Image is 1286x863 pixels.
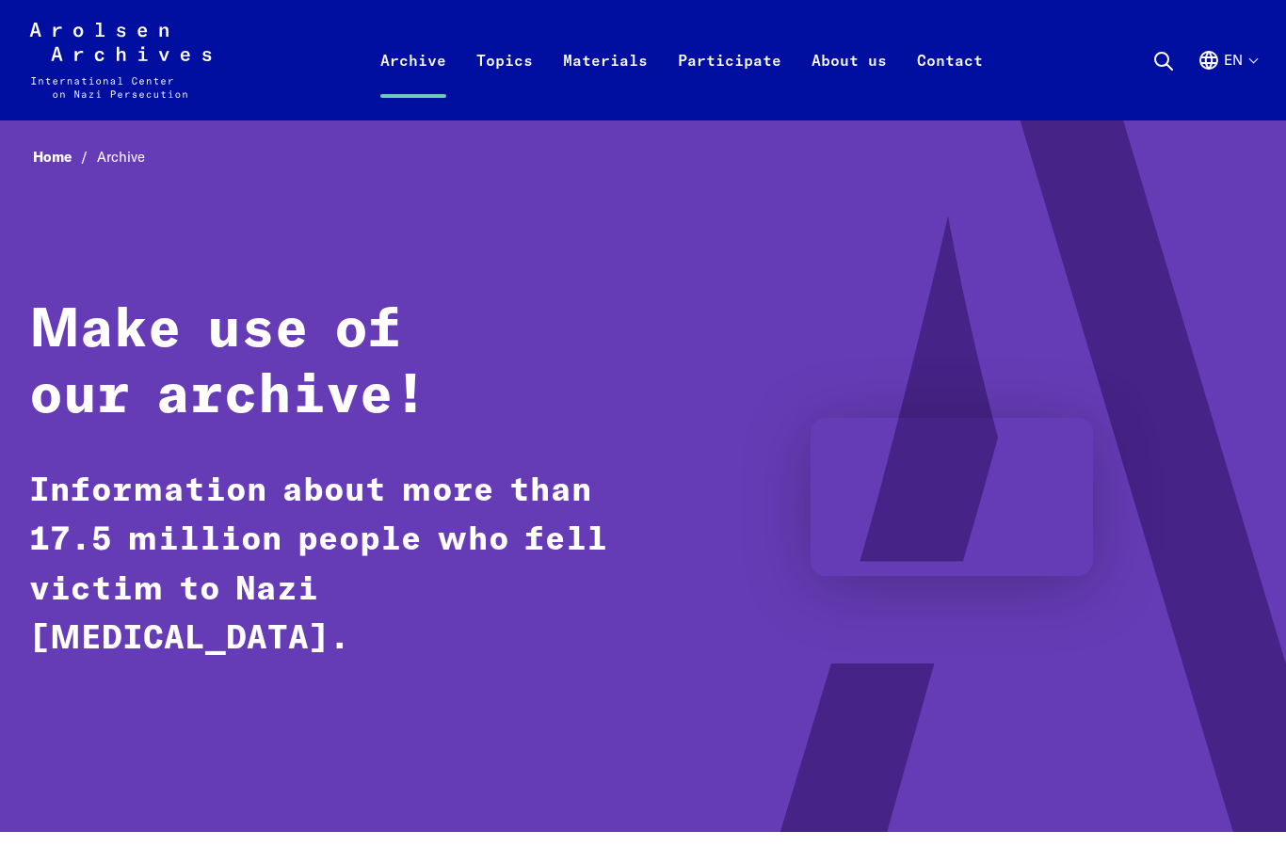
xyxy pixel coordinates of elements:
a: Materials [548,45,663,120]
nav: Primary [365,23,998,98]
a: Participate [663,45,796,120]
a: Archive [365,45,461,120]
a: About us [796,45,902,120]
p: Information about more than 17.5 million people who fell victim to Nazi [MEDICAL_DATA]. [29,468,610,665]
a: Topics [461,45,548,120]
nav: Breadcrumb [29,143,1256,171]
span: Archive [97,148,145,166]
a: Contact [902,45,998,120]
h1: Make use of our archive! [29,298,610,430]
a: Home [33,148,97,166]
button: English, language selection [1198,49,1257,117]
